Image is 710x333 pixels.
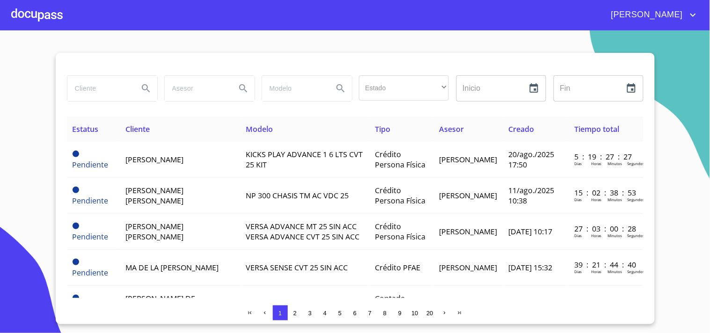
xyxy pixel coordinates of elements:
[125,124,150,134] span: Cliente
[318,305,333,320] button: 4
[323,310,327,317] span: 4
[73,223,79,229] span: Pendiente
[439,124,464,134] span: Asesor
[73,124,99,134] span: Estatus
[408,305,423,320] button: 10
[73,259,79,265] span: Pendiente
[278,310,282,317] span: 1
[368,310,372,317] span: 7
[604,7,699,22] button: account of current user
[608,233,622,238] p: Minutos
[262,76,326,101] input: search
[375,293,426,314] span: Contado Persona Física
[375,185,426,206] span: Crédito Persona Física
[232,77,255,100] button: Search
[574,269,582,274] p: Dias
[378,305,393,320] button: 8
[393,305,408,320] button: 9
[591,161,601,166] p: Horas
[73,232,109,242] span: Pendiente
[591,269,601,274] p: Horas
[398,310,402,317] span: 9
[363,305,378,320] button: 7
[375,149,426,170] span: Crédito Persona Física
[359,75,449,101] div: ​
[426,310,433,317] span: 20
[375,221,426,242] span: Crédito Persona Física
[348,305,363,320] button: 6
[329,77,352,100] button: Search
[574,224,637,234] p: 27 : 03 : 00 : 28
[73,151,79,157] span: Pendiente
[125,221,183,242] span: [PERSON_NAME] [PERSON_NAME]
[574,260,637,270] p: 39 : 21 : 44 : 40
[439,154,498,165] span: [PERSON_NAME]
[574,124,619,134] span: Tiempo total
[574,152,637,162] p: 5 : 19 : 27 : 27
[509,149,555,170] span: 20/ago./2025 17:50
[135,77,157,100] button: Search
[73,195,109,206] span: Pendiente
[509,124,534,134] span: Creado
[73,159,109,170] span: Pendiente
[333,305,348,320] button: 5
[353,310,357,317] span: 6
[383,310,387,317] span: 8
[375,124,391,134] span: Tipo
[423,305,438,320] button: 20
[246,190,349,201] span: NP 300 CHASIS TM AC VDC 25
[627,233,644,238] p: Segundos
[73,187,79,193] span: Pendiente
[627,197,644,202] p: Segundos
[125,293,195,314] span: [PERSON_NAME] DE [PERSON_NAME]
[273,305,288,320] button: 1
[591,233,601,238] p: Horas
[574,161,582,166] p: Dias
[574,188,637,198] p: 15 : 02 : 38 : 53
[627,161,644,166] p: Segundos
[608,197,622,202] p: Minutos
[303,305,318,320] button: 3
[375,262,421,273] span: Crédito PFAE
[308,310,312,317] span: 3
[288,305,303,320] button: 2
[608,269,622,274] p: Minutos
[67,76,131,101] input: search
[509,262,553,273] span: [DATE] 15:32
[439,190,498,201] span: [PERSON_NAME]
[604,7,688,22] span: [PERSON_NAME]
[165,76,228,101] input: search
[439,262,498,273] span: [PERSON_NAME]
[293,310,297,317] span: 2
[411,310,418,317] span: 10
[574,197,582,202] p: Dias
[574,296,637,306] p: 45 : 02 : 05 : 35
[627,269,644,274] p: Segundos
[591,197,601,202] p: Horas
[73,295,79,301] span: Pendiente
[509,226,553,237] span: [DATE] 10:17
[73,268,109,278] span: Pendiente
[125,185,183,206] span: [PERSON_NAME] [PERSON_NAME]
[246,149,363,170] span: KICKS PLAY ADVANCE 1 6 LTS CVT 25 KIT
[125,154,183,165] span: [PERSON_NAME]
[574,233,582,238] p: Dias
[246,262,348,273] span: VERSA SENSE CVT 25 SIN ACC
[439,226,498,237] span: [PERSON_NAME]
[246,124,273,134] span: Modelo
[608,161,622,166] p: Minutos
[125,262,219,273] span: MA DE LA [PERSON_NAME]
[338,310,342,317] span: 5
[246,221,359,242] span: VERSA ADVANCE MT 25 SIN ACC VERSA ADVANCE CVT 25 SIN ACC
[509,185,555,206] span: 11/ago./2025 10:38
